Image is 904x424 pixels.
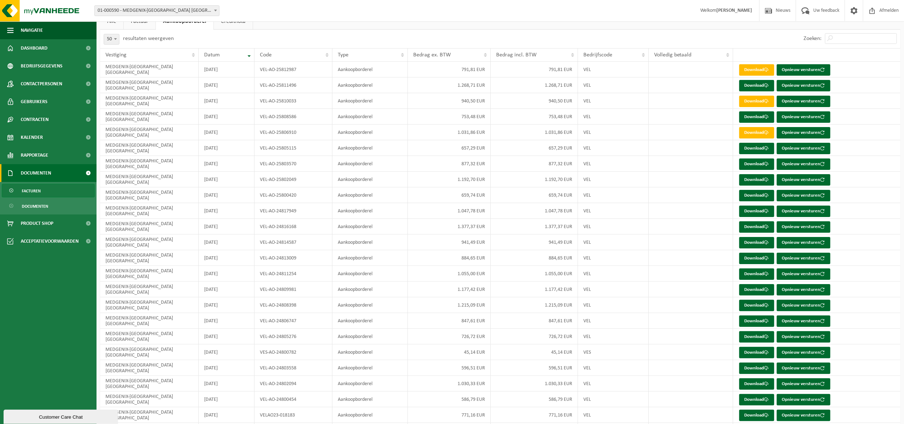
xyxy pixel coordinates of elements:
[100,266,199,282] td: MEDGENIX-[GEOGRAPHIC_DATA] [GEOGRAPHIC_DATA]
[408,140,491,156] td: 657,29 EUR
[100,392,199,407] td: MEDGENIX-[GEOGRAPHIC_DATA] [GEOGRAPHIC_DATA]
[332,282,408,297] td: Aankoopborderel
[332,297,408,313] td: Aankoopborderel
[408,93,491,109] td: 940,50 EUR
[199,282,255,297] td: [DATE]
[578,187,648,203] td: VEL
[255,109,332,125] td: VEL-AO-25808586
[408,62,491,77] td: 791,81 EUR
[777,316,830,327] button: Opnieuw versturen
[408,125,491,140] td: 1.031,86 EUR
[22,184,41,198] span: Facturen
[255,297,332,313] td: VEL-AO-24808398
[777,127,830,138] button: Opnieuw versturen
[739,96,774,107] a: Download
[332,140,408,156] td: Aankoopborderel
[777,206,830,217] button: Opnieuw versturen
[199,62,255,77] td: [DATE]
[332,329,408,344] td: Aankoopborderel
[491,219,578,234] td: 1.377,37 EUR
[408,282,491,297] td: 1.177,42 EUR
[332,203,408,219] td: Aankoopborderel
[777,158,830,170] button: Opnieuw versturen
[777,394,830,405] button: Opnieuw versturen
[199,376,255,392] td: [DATE]
[739,206,774,217] a: Download
[739,378,774,390] a: Download
[491,77,578,93] td: 1.268,71 EUR
[408,109,491,125] td: 753,48 EUR
[491,282,578,297] td: 1.177,42 EUR
[739,64,774,76] a: Download
[578,93,648,109] td: VEL
[199,329,255,344] td: [DATE]
[255,376,332,392] td: VEL-AO-24802094
[777,268,830,280] button: Opnieuw versturen
[739,127,774,138] a: Download
[739,363,774,374] a: Download
[4,408,119,424] iframe: chat widget
[260,52,272,58] span: Code
[100,62,199,77] td: MEDGENIX-[GEOGRAPHIC_DATA] [GEOGRAPHIC_DATA]
[2,199,95,213] a: Documenten
[578,344,648,360] td: VES
[739,284,774,296] a: Download
[255,250,332,266] td: VEL-AO-24813009
[739,410,774,421] a: Download
[777,237,830,248] button: Opnieuw versturen
[104,34,119,45] span: 50
[739,158,774,170] a: Download
[491,266,578,282] td: 1.055,00 EUR
[408,172,491,187] td: 1.192,70 EUR
[777,331,830,343] button: Opnieuw versturen
[578,172,648,187] td: VEL
[332,93,408,109] td: Aankoopborderel
[491,156,578,172] td: 877,32 EUR
[100,140,199,156] td: MEDGENIX-[GEOGRAPHIC_DATA] [GEOGRAPHIC_DATA]
[255,266,332,282] td: VEL-AO-24811254
[654,52,692,58] span: Volledig betaald
[199,344,255,360] td: [DATE]
[255,360,332,376] td: VEL-AO-24803558
[491,140,578,156] td: 657,29 EUR
[408,360,491,376] td: 596,51 EUR
[255,187,332,203] td: VEL-AO-25800420
[100,360,199,376] td: MEDGENIX-[GEOGRAPHIC_DATA] [GEOGRAPHIC_DATA]
[199,172,255,187] td: [DATE]
[804,36,821,42] label: Zoeken:
[777,363,830,374] button: Opnieuw versturen
[408,156,491,172] td: 877,32 EUR
[94,5,219,16] span: 01-000590 - MEDGENIX-BENELUX NV - WEVELGEM
[491,234,578,250] td: 941,49 EUR
[716,8,752,13] strong: [PERSON_NAME]
[578,297,648,313] td: VEL
[777,174,830,186] button: Opnieuw versturen
[255,203,332,219] td: VEL-AO-24817949
[204,52,220,58] span: Datum
[22,200,48,213] span: Documenten
[777,253,830,264] button: Opnieuw versturen
[491,376,578,392] td: 1.030,33 EUR
[739,80,774,91] a: Download
[578,140,648,156] td: VEL
[777,64,830,76] button: Opnieuw versturen
[332,250,408,266] td: Aankoopborderel
[408,313,491,329] td: 847,61 EUR
[2,184,95,197] a: Facturen
[332,360,408,376] td: Aankoopborderel
[408,250,491,266] td: 884,65 EUR
[100,156,199,172] td: MEDGENIX-[GEOGRAPHIC_DATA] [GEOGRAPHIC_DATA]
[578,360,648,376] td: VEL
[578,125,648,140] td: VEL
[199,77,255,93] td: [DATE]
[739,253,774,264] a: Download
[332,156,408,172] td: Aankoopborderel
[408,376,491,392] td: 1.030,33 EUR
[332,266,408,282] td: Aankoopborderel
[578,392,648,407] td: VEL
[100,203,199,219] td: MEDGENIX-[GEOGRAPHIC_DATA] [GEOGRAPHIC_DATA]
[21,57,63,75] span: Bedrijfsgegevens
[199,203,255,219] td: [DATE]
[739,174,774,186] a: Download
[21,146,48,164] span: Rapportage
